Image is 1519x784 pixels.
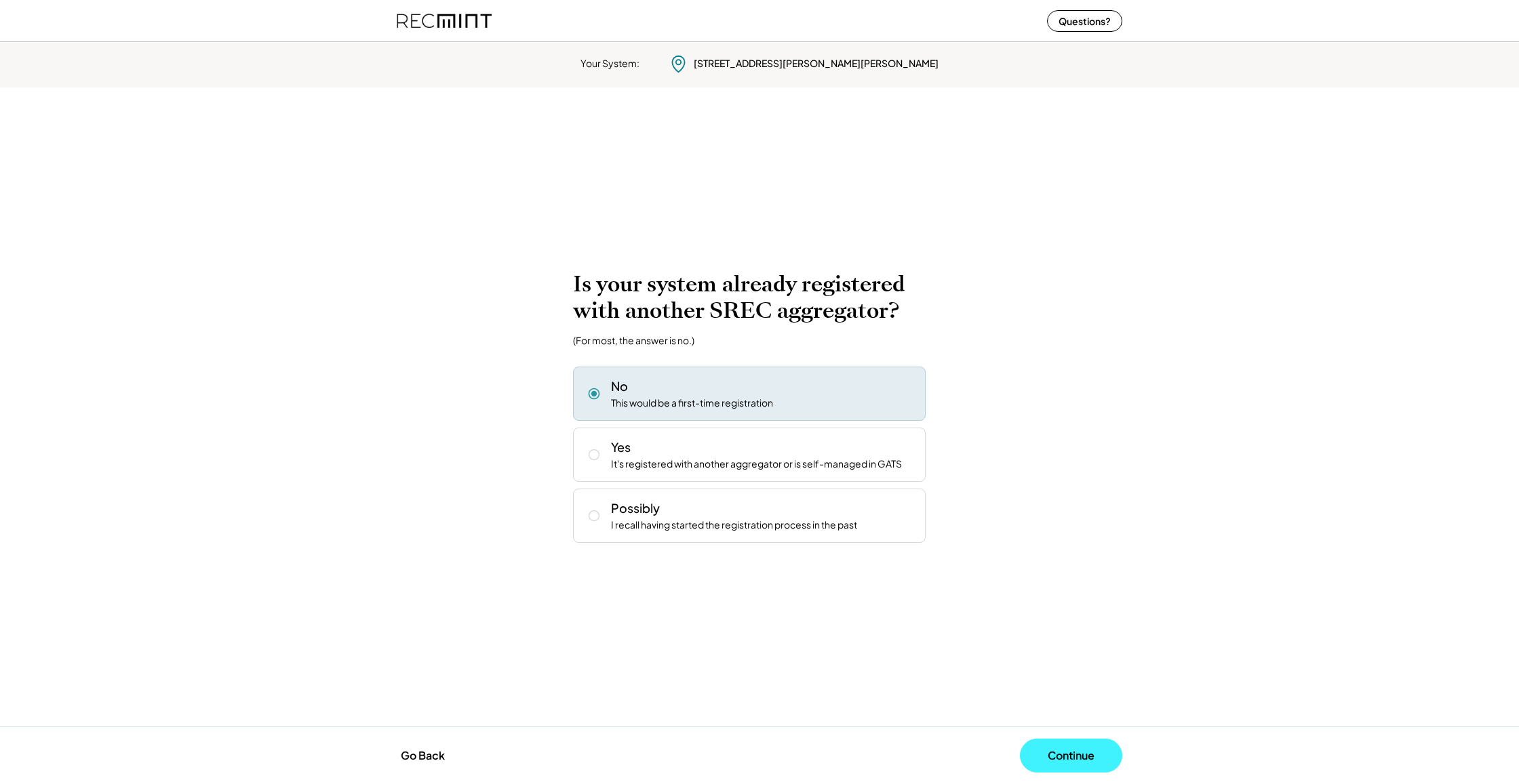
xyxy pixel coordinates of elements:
[611,396,773,410] div: This would be a first-time registration
[1020,739,1122,772] button: Continue
[611,377,628,394] div: No
[611,499,660,516] div: Possibly
[611,518,857,532] div: I recall having started the registration process in the past
[1047,10,1122,32] button: Questions?
[580,57,639,70] div: Your System:
[611,457,902,471] div: It's registered with another aggregator or is self-managed in GATS
[694,57,939,70] div: [STREET_ADDRESS][PERSON_NAME][PERSON_NAME]
[573,334,694,346] div: (For most, the answer is no.)
[573,271,946,324] h2: Is your system already registered with another SREC aggregator?
[397,741,449,770] button: Go Back
[611,438,631,455] div: Yes
[397,3,492,39] img: recmint-logotype%403x%20%281%29.jpeg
